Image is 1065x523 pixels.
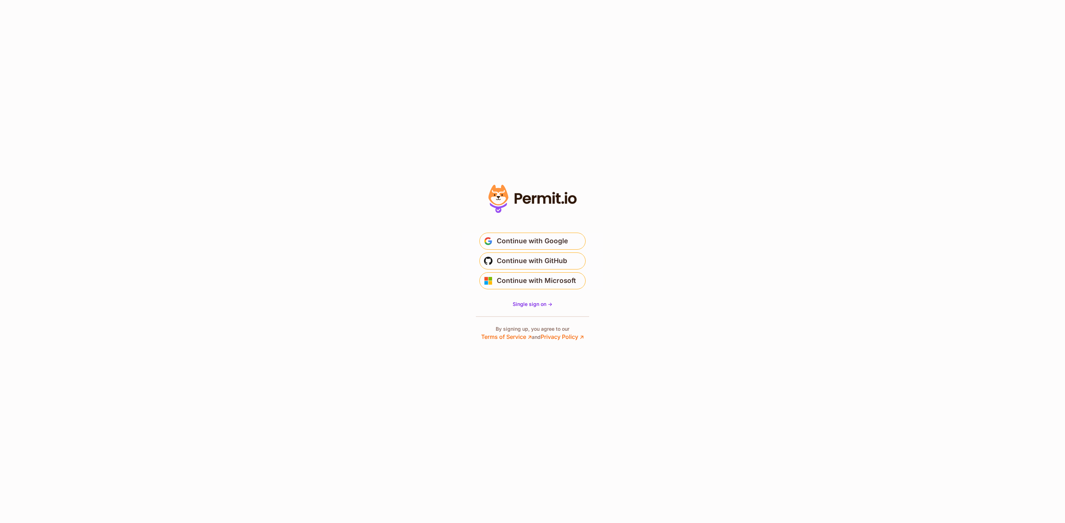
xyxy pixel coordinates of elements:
button: Continue with Microsoft [479,272,586,289]
span: Continue with GitHub [497,255,567,267]
span: Single sign on -> [513,301,552,307]
p: By signing up, you agree to our and [481,325,584,341]
a: Single sign on -> [513,301,552,308]
span: Continue with Google [497,235,568,247]
button: Continue with Google [479,233,586,250]
span: Continue with Microsoft [497,275,576,286]
button: Continue with GitHub [479,252,586,269]
a: Privacy Policy ↗ [541,333,584,340]
a: Terms of Service ↗ [481,333,532,340]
